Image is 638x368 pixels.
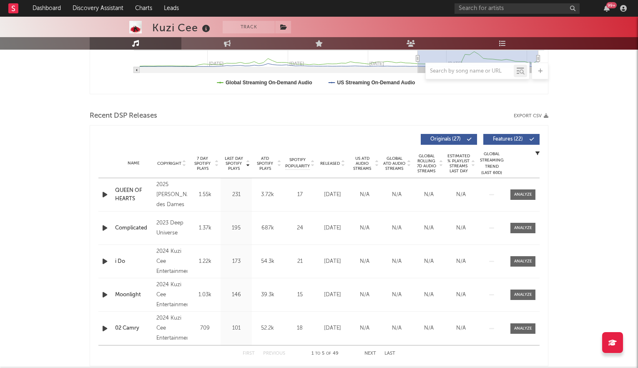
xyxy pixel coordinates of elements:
button: Last [384,351,395,356]
div: Name [115,160,152,166]
input: Search for artists [455,3,580,14]
div: N/A [447,324,475,333]
input: Search by song name or URL [426,68,514,75]
div: 231 [223,191,250,199]
button: Track [223,21,275,33]
button: Previous [263,351,285,356]
a: i Do [115,257,152,266]
div: Kuzi Cee [152,21,212,35]
div: N/A [383,324,411,333]
div: 709 [191,324,219,333]
div: 687k [254,224,281,232]
button: 99+ [604,5,610,12]
div: N/A [415,257,443,266]
div: N/A [351,324,379,333]
div: 1.03k [191,291,219,299]
button: First [243,351,255,356]
div: 2024 Kuzi Cee Entertainment [156,280,187,310]
span: US ATD Audio Streams [351,156,374,171]
div: 2025 [PERSON_NAME] des Dames [156,180,187,210]
span: ATD Spotify Plays [254,156,276,171]
span: Copyright [157,161,181,166]
div: 99 + [606,2,617,8]
div: N/A [383,257,411,266]
div: 146 [223,291,250,299]
span: Estimated % Playlist Streams Last Day [447,154,470,174]
div: N/A [415,324,443,333]
div: N/A [447,224,475,232]
div: Global Streaming Trend (Last 60D) [479,151,504,176]
div: 195 [223,224,250,232]
a: 02 Camry [115,324,152,333]
span: Features ( 22 ) [489,137,527,142]
div: 3.72k [254,191,281,199]
div: 54.3k [254,257,281,266]
div: N/A [415,291,443,299]
div: N/A [351,191,379,199]
div: N/A [447,191,475,199]
div: 17 [285,191,314,199]
div: 1 5 49 [302,349,348,359]
div: N/A [447,257,475,266]
div: [DATE] [319,324,347,333]
div: 52.2k [254,324,281,333]
text: Global Streaming On-Demand Audio [226,80,312,86]
div: 173 [223,257,250,266]
div: 24 [285,224,314,232]
span: Spotify Popularity [285,157,310,169]
span: Global ATD Audio Streams [383,156,406,171]
div: [DATE] [319,191,347,199]
div: [DATE] [319,291,347,299]
div: 15 [285,291,314,299]
div: N/A [351,291,379,299]
div: 18 [285,324,314,333]
button: Export CSV [514,113,548,118]
a: Moonlight [115,291,152,299]
text: US Streaming On-Demand Audio [337,80,415,86]
text: Sep '… [528,61,543,66]
div: 2024 Kuzi Cee Entertainment [156,313,187,343]
div: [DATE] [319,224,347,232]
div: 1.55k [191,191,219,199]
button: Features(22) [483,134,540,145]
div: 39.3k [254,291,281,299]
div: 1.22k [191,257,219,266]
div: [DATE] [319,257,347,266]
div: 2023 Deep Universe [156,218,187,238]
span: Released [320,161,340,166]
span: of [326,352,331,355]
span: Recent DSP Releases [90,111,157,121]
div: 1.37k [191,224,219,232]
span: Last Day Spotify Plays [223,156,245,171]
div: 2024 Kuzi Cee Entertainment [156,247,187,277]
div: 21 [285,257,314,266]
span: Originals ( 27 ) [426,137,465,142]
div: N/A [415,191,443,199]
span: Global Rolling 7D Audio Streams [415,154,438,174]
button: Next [364,351,376,356]
div: N/A [415,224,443,232]
div: N/A [351,224,379,232]
div: 101 [223,324,250,333]
button: Originals(27) [421,134,477,145]
span: 7 Day Spotify Plays [191,156,214,171]
a: Complicated [115,224,152,232]
a: QUEEN OF HEARTS [115,187,152,203]
span: to [315,352,320,355]
div: N/A [383,224,411,232]
div: N/A [383,191,411,199]
div: N/A [383,291,411,299]
div: N/A [351,257,379,266]
div: N/A [447,291,475,299]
